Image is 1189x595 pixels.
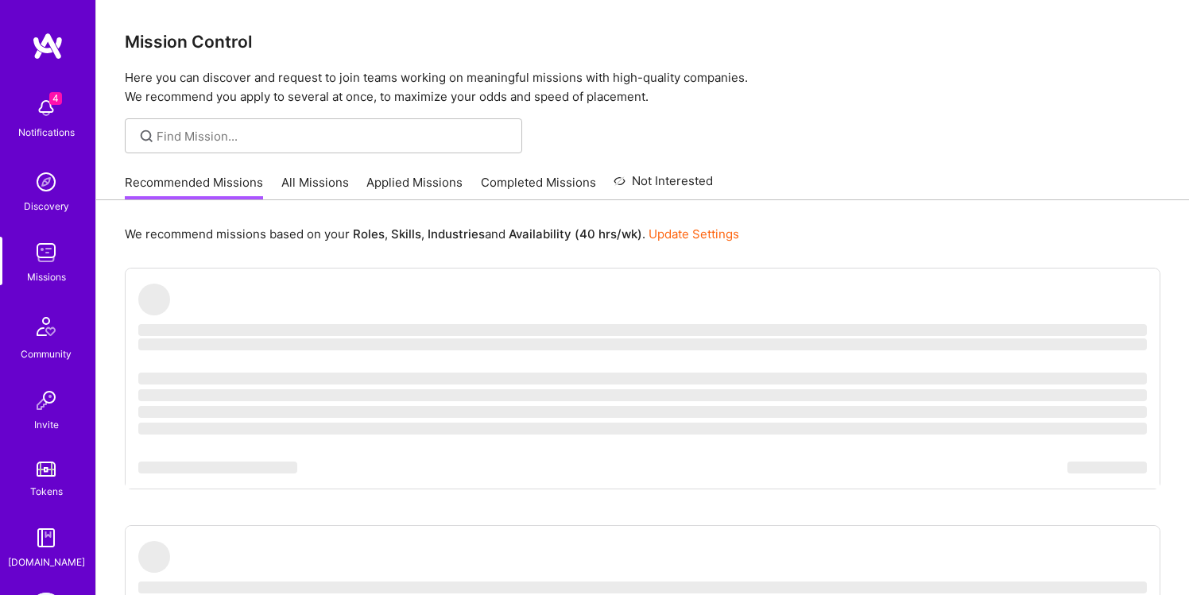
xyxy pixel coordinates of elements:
[30,384,62,416] img: Invite
[27,307,65,346] img: Community
[481,174,596,200] a: Completed Missions
[49,92,62,105] span: 4
[34,416,59,433] div: Invite
[37,462,56,477] img: tokens
[428,226,485,241] b: Industries
[30,522,62,554] img: guide book
[137,127,156,145] i: icon SearchGrey
[27,269,66,285] div: Missions
[614,172,713,200] a: Not Interested
[30,92,62,124] img: bell
[125,174,263,200] a: Recommended Missions
[125,32,1160,52] h3: Mission Control
[8,554,85,570] div: [DOMAIN_NAME]
[125,226,739,242] p: We recommend missions based on your , , and .
[30,237,62,269] img: teamwork
[157,128,510,145] input: Find Mission...
[509,226,642,241] b: Availability (40 hrs/wk)
[125,68,1160,106] p: Here you can discover and request to join teams working on meaningful missions with high-quality ...
[391,226,421,241] b: Skills
[30,166,62,198] img: discovery
[281,174,349,200] a: All Missions
[366,174,463,200] a: Applied Missions
[30,483,63,500] div: Tokens
[21,346,72,362] div: Community
[353,226,385,241] b: Roles
[32,32,64,60] img: logo
[18,124,75,141] div: Notifications
[649,226,739,241] a: Update Settings
[24,198,69,214] div: Discovery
